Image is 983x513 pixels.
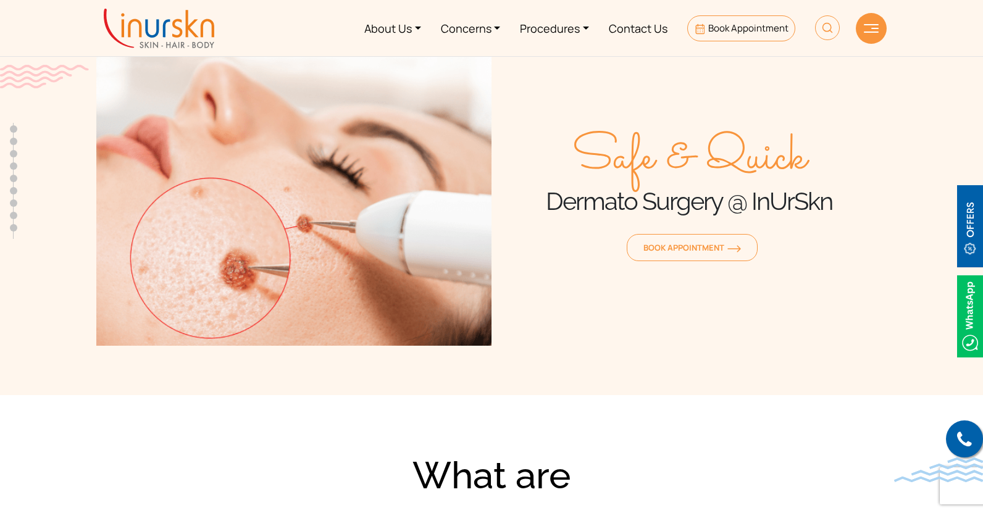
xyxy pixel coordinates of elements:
[894,457,983,482] img: bluewave
[957,308,983,322] a: Whatsappicon
[727,245,741,252] img: orange-arrow
[627,234,758,261] a: Book Appointmentorange-arrow
[643,242,741,253] span: Book Appointment
[354,5,431,51] a: About Us
[864,24,879,33] img: hamLine.svg
[572,130,807,186] span: Safe & Quick
[599,5,677,51] a: Contact Us
[431,5,511,51] a: Concerns
[687,15,795,41] a: Book Appointment
[815,15,840,40] img: HeaderSearch
[510,5,599,51] a: Procedures
[104,9,214,48] img: inurskn-logo
[491,186,887,217] h1: Dermato Surgery @ InUrSkn
[708,22,788,35] span: Book Appointment
[957,275,983,357] img: Whatsappicon
[957,185,983,267] img: offerBt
